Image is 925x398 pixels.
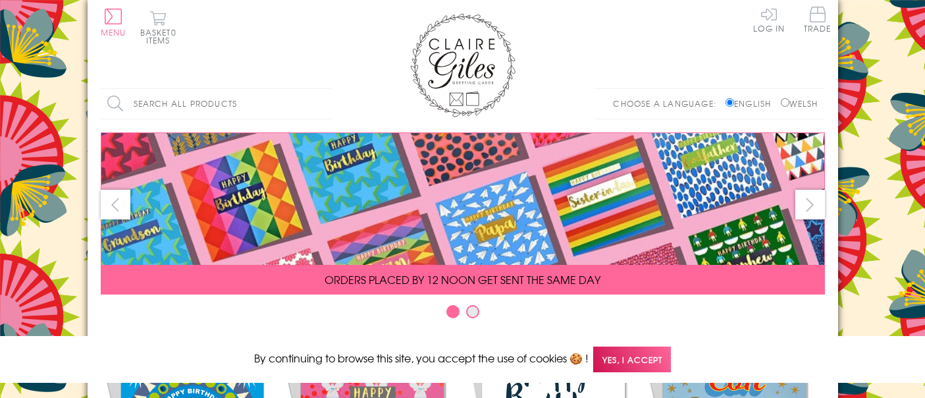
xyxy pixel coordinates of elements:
[318,89,331,119] input: Search
[146,26,176,46] span: 0 items
[325,271,600,287] span: ORDERS PLACED BY 12 NOON GET SENT THE SAME DAY
[101,89,331,119] input: Search all products
[101,190,130,219] button: prev
[101,304,825,325] div: Carousel Pagination
[140,11,176,44] button: Basket0 items
[753,7,785,32] a: Log In
[446,305,460,318] button: Carousel Page 1 (Current Slide)
[804,7,832,35] a: Trade
[726,98,734,107] input: English
[781,98,818,109] label: Welsh
[101,9,126,36] button: Menu
[593,347,671,372] span: Yes, I accept
[466,305,479,318] button: Carousel Page 2
[101,26,126,38] span: Menu
[781,98,789,107] input: Welsh
[795,190,825,219] button: next
[726,98,778,109] label: English
[613,98,723,109] p: Choose a language:
[410,13,515,117] img: Claire Giles Greetings Cards
[804,7,832,32] span: Trade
